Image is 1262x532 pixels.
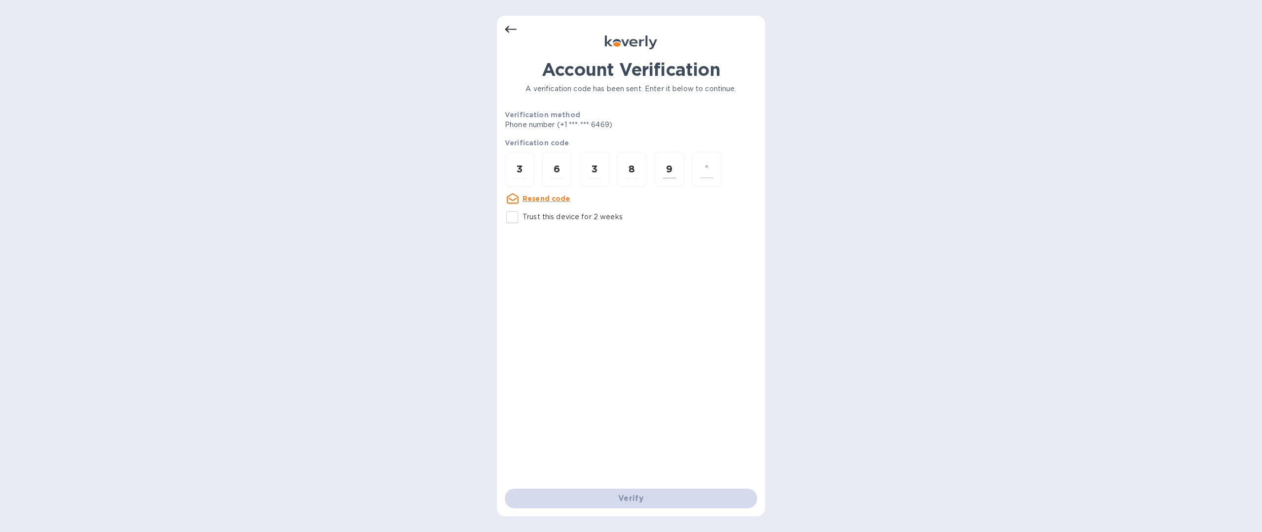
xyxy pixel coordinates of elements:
p: Phone number (+1 *** *** 6469) [505,120,688,130]
p: Trust this device for 2 weeks [523,212,623,222]
h1: Account Verification [505,59,757,80]
u: Resend code [523,195,570,202]
p: A verification code has been sent. Enter it below to continue. [505,84,757,94]
p: Verification code [505,138,757,148]
b: Verification method [505,111,580,119]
